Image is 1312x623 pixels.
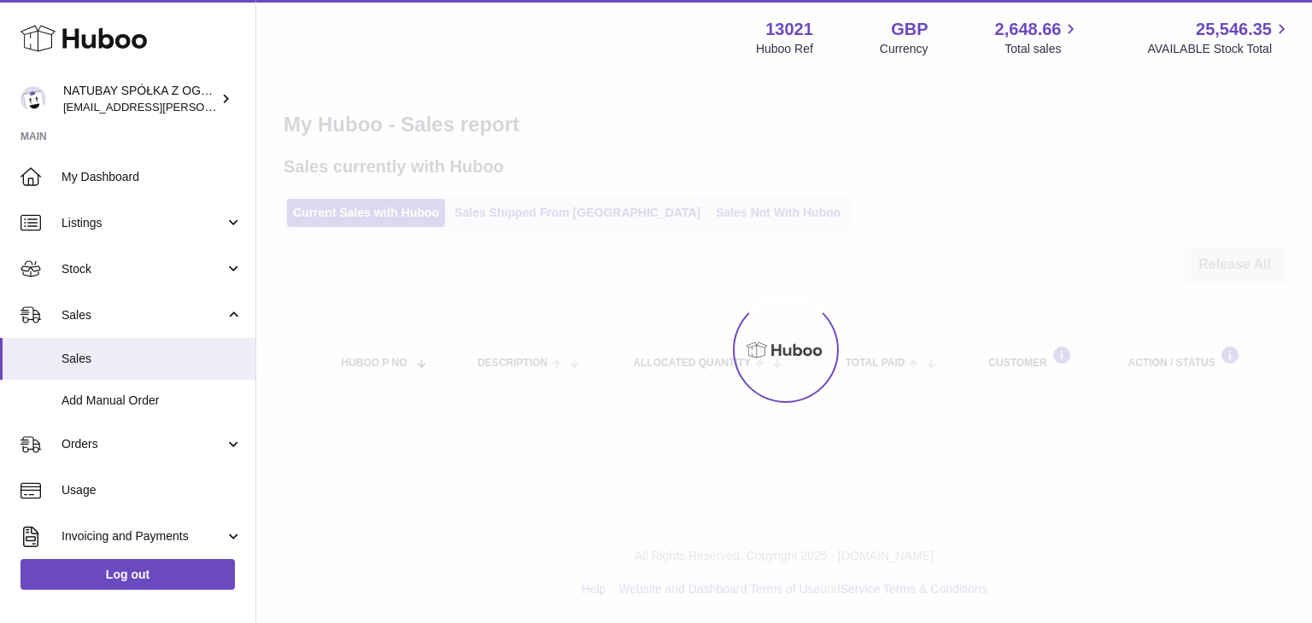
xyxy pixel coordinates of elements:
[61,528,225,544] span: Invoicing and Payments
[61,436,225,452] span: Orders
[756,41,813,57] div: Huboo Ref
[63,100,343,114] span: [EMAIL_ADDRESS][PERSON_NAME][DOMAIN_NAME]
[61,351,243,367] span: Sales
[61,307,225,323] span: Sales
[880,41,928,57] div: Currency
[1004,41,1081,57] span: Total sales
[63,83,217,115] div: NATUBAY SPÓŁKA Z OGRANICZONĄ ODPOWIEDZIALNOŚCIĄ
[61,261,225,277] span: Stock
[1147,18,1291,57] a: 25,546.35 AVAILABLE Stock Total
[20,86,46,112] img: kacper.antkowski@natubay.pl
[61,393,243,409] span: Add Manual Order
[20,559,235,590] a: Log out
[995,18,1062,41] span: 2,648.66
[1196,18,1272,41] span: 25,546.35
[1147,41,1291,57] span: AVAILABLE Stock Total
[61,215,225,231] span: Listings
[765,18,813,41] strong: 13021
[61,169,243,185] span: My Dashboard
[995,18,1081,57] a: 2,648.66 Total sales
[61,482,243,498] span: Usage
[891,18,928,41] strong: GBP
